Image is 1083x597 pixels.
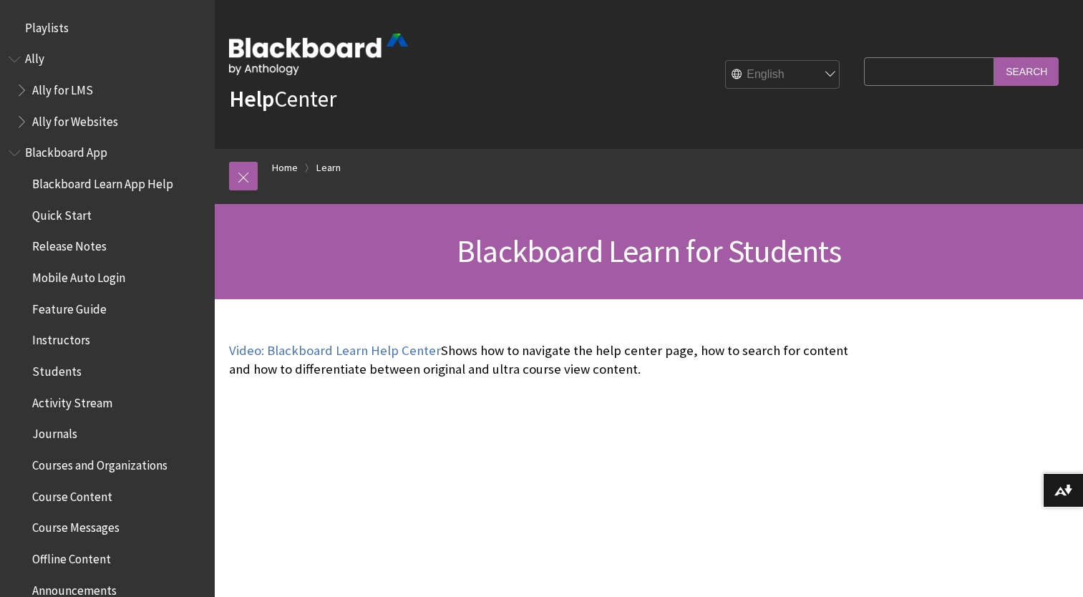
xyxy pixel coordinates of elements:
[32,297,107,316] span: Feature Guide
[32,235,107,254] span: Release Notes
[32,110,118,129] span: Ally for Websites
[32,391,112,410] span: Activity Stream
[32,422,77,442] span: Journals
[457,231,841,271] span: Blackboard Learn for Students
[32,203,92,223] span: Quick Start
[25,16,69,35] span: Playlists
[32,359,82,379] span: Students
[25,47,44,67] span: Ally
[32,516,120,535] span: Course Messages
[229,84,274,113] strong: Help
[25,141,107,160] span: Blackboard App
[32,266,125,285] span: Mobile Auto Login
[32,485,112,504] span: Course Content
[32,329,90,348] span: Instructors
[9,47,206,134] nav: Book outline for Anthology Ally Help
[272,159,298,177] a: Home
[316,159,341,177] a: Learn
[32,78,93,97] span: Ally for LMS
[229,84,336,113] a: HelpCenter
[229,341,857,379] p: Shows how to navigate the help center page, how to search for content and how to differentiate be...
[32,547,111,566] span: Offline Content
[229,34,408,75] img: Blackboard by Anthology
[32,453,167,472] span: Courses and Organizations
[32,172,173,191] span: Blackboard Learn App Help
[726,61,840,89] select: Site Language Selector
[994,57,1059,85] input: Search
[229,342,441,359] a: Video: Blackboard Learn Help Center
[9,16,206,40] nav: Book outline for Playlists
